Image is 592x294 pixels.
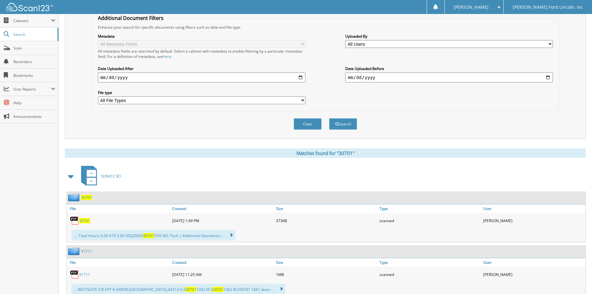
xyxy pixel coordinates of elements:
a: File [67,204,171,213]
div: All metadata fields are searched by default. Select a cabinet with metadata to enable filtering b... [98,49,305,59]
legend: Additional Document Filters [95,15,167,21]
a: File [67,258,171,267]
span: Help [13,100,55,105]
span: 30701 [213,287,223,292]
img: folder2.png [68,247,81,255]
a: 30701 [81,195,92,200]
span: Announcements [13,114,55,119]
a: Created [171,204,274,213]
span: Scan [13,45,55,51]
div: [PERSON_NAME] [482,214,585,227]
a: Size [274,204,378,213]
span: Cabinets [13,18,51,23]
div: 373KB [274,214,378,227]
a: here [163,54,171,59]
span: 30701 [143,233,154,238]
span: User Reports [13,86,51,92]
label: Date Uploaded Before [345,66,553,71]
span: 30701 [186,287,196,292]
a: SERVICE RO [77,164,121,189]
button: Clear [294,118,322,130]
label: Metadata [98,34,305,39]
span: SERVICE RO [101,174,121,179]
div: scanned [378,268,482,281]
span: [PERSON_NAME] Ford Lincoln, Inc [513,5,583,9]
div: [DATE] 1:49 PM [171,214,274,227]
div: .... Total Hours: 0.00 A70 2.60 00Q20000 TAG NO. Tech | Additional Operations... [71,230,235,240]
div: 1MB [274,268,378,281]
div: Matches found for "30701" [65,148,586,158]
a: User [482,204,585,213]
a: 91711 [81,249,92,254]
div: [DATE] 11:25 AM [171,268,274,281]
div: scanned [378,214,482,227]
a: 30701 [79,218,90,223]
input: start [98,72,305,82]
img: scan123-logo-white.svg [6,3,53,11]
img: folder2.png [68,194,81,201]
span: Reminders [13,59,55,64]
input: end [345,72,553,82]
a: Type [378,258,482,267]
button: Search [329,118,357,130]
img: PDF.png [70,270,79,279]
a: User [482,258,585,267]
span: [PERSON_NAME] [454,5,489,9]
a: Created [171,258,274,267]
label: Date Uploaded After [98,66,305,71]
span: Bookmarks [13,73,55,78]
a: Size [274,258,378,267]
label: File type [98,90,305,95]
a: Type [378,204,482,213]
img: PDF.png [70,216,79,225]
div: Enhance your search for specific documents using filters such as date and file type. [95,25,556,30]
div: [PERSON_NAME] [482,268,585,281]
label: Uploaded By [345,34,553,39]
a: 91711 [79,272,90,277]
span: Search [13,32,54,37]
